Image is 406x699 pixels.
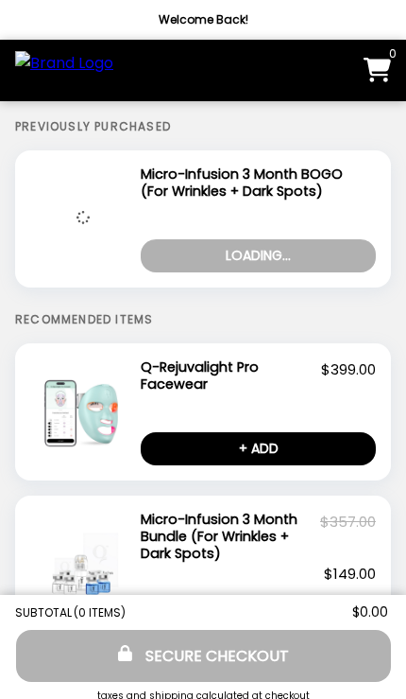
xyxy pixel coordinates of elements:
[141,432,376,465] button: + ADD
[324,563,376,585] p: $149.00
[352,603,391,621] span: $0.00
[141,358,321,393] h2: Q-Rejuvalight Pro Facewear
[320,511,376,563] p: $357.00
[159,11,248,27] p: Welcome Back!
[15,311,391,328] h5: Recommended Items
[141,166,372,201] h2: Micro-Infusion 3 Month BOGO (For Wrinkles + Dark Spots)
[141,511,320,563] h2: Micro-Infusion 3 Month Bundle (For Wrinkles + Dark Spots)
[15,118,391,135] h5: Previously Purchased
[15,604,74,620] span: SUBTOTAL
[74,604,126,620] span: ( 0 ITEMS )
[321,358,376,393] p: $399.00
[389,48,397,60] span: 0
[15,51,113,90] img: Brand Logo
[28,358,139,464] img: Q-Rejuvalight Pro Facewear
[28,511,139,617] img: Micro-Infusion 3 Month Bundle (For Wrinkles + Dark Spots)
